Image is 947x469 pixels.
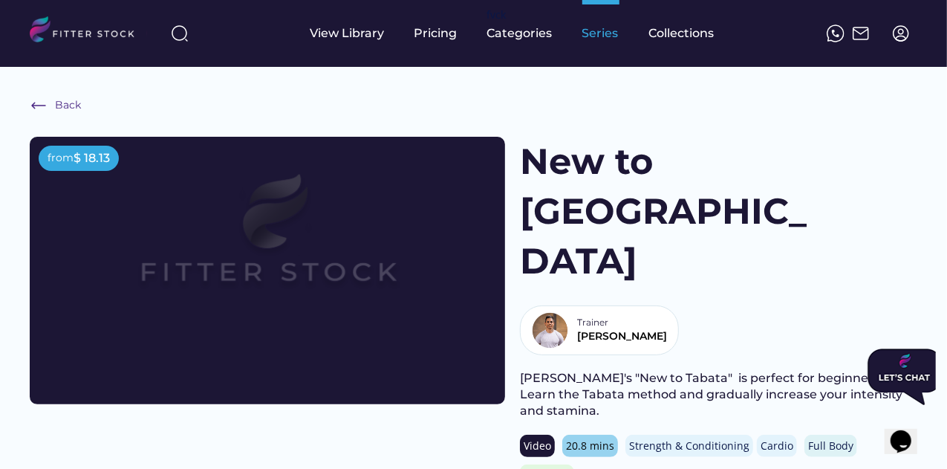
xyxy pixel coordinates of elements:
[577,329,667,344] div: [PERSON_NAME]
[852,25,870,42] img: Frame%2051.svg
[532,312,568,349] img: Bio%20Template%20-%20Marcus.png
[77,137,458,351] img: Frame%2079%20%281%29.svg
[171,25,189,42] img: search-normal%203.svg
[524,439,551,453] div: Video
[885,410,932,454] iframe: chat widget
[577,317,614,329] div: Trainer
[582,25,619,42] div: Series
[487,7,507,22] div: fvck
[566,439,614,453] div: 20.8 mins
[827,25,845,42] img: meteor-icons_whatsapp%20%281%29.svg
[520,370,917,420] div: [PERSON_NAME]'s "New to Tabata" is perfect for beginners. Learn the Tabata method and gradually i...
[310,25,385,42] div: View Library
[649,25,715,42] div: Collections
[808,439,853,453] div: Full Body
[862,343,936,411] iframe: chat widget
[74,150,110,166] div: $ 18.13
[30,97,48,114] img: Frame%20%286%29.svg
[520,137,818,287] h1: New to [GEOGRAPHIC_DATA]
[414,25,458,42] div: Pricing
[487,25,553,42] div: Categories
[6,6,80,62] img: Chat attention grabber
[629,439,749,453] div: Strength & Conditioning
[55,98,81,113] div: Back
[892,25,910,42] img: profile-circle.svg
[761,439,793,453] div: Cardio
[30,16,147,47] img: LOGO.svg
[48,151,74,166] div: from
